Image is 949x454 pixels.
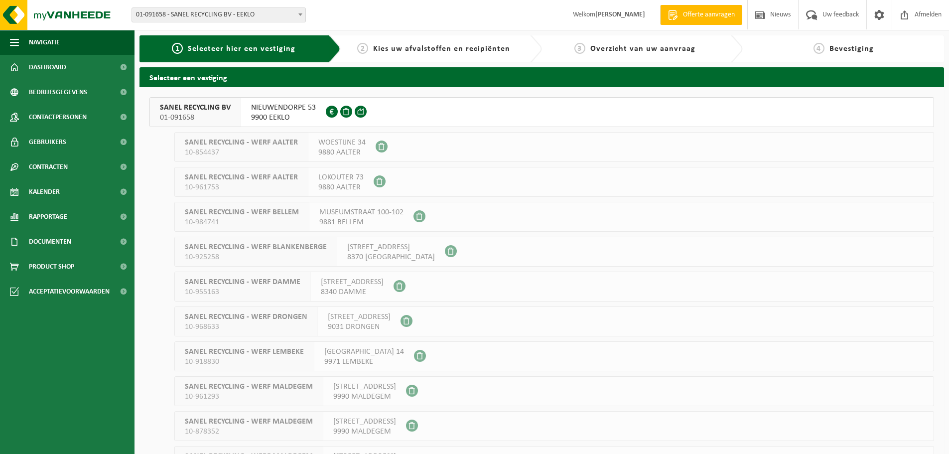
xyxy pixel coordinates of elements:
[188,45,295,53] span: Selecteer hier een vestiging
[132,8,305,22] span: 01-091658 - SANEL RECYCLING BV - EEKLO
[318,138,366,148] span: WOESTIJNE 34
[829,45,874,53] span: Bevestiging
[160,103,231,113] span: SANEL RECYCLING BV
[29,130,66,154] span: Gebruikers
[185,172,298,182] span: SANEL RECYCLING - WERF AALTER
[29,254,74,279] span: Product Shop
[185,148,298,157] span: 10-854437
[29,55,66,80] span: Dashboard
[185,277,300,287] span: SANEL RECYCLING - WERF DAMME
[574,43,585,54] span: 3
[29,30,60,55] span: Navigatie
[318,148,366,157] span: 9880 AALTER
[185,347,304,357] span: SANEL RECYCLING - WERF LEMBEKE
[357,43,368,54] span: 2
[139,67,944,87] h2: Selecteer een vestiging
[132,7,306,22] span: 01-091658 - SANEL RECYCLING BV - EEKLO
[251,103,316,113] span: NIEUWENDORPE 53
[29,80,87,105] span: Bedrijfsgegevens
[185,392,313,402] span: 10-961293
[185,242,327,252] span: SANEL RECYCLING - WERF BLANKENBERGE
[185,312,307,322] span: SANEL RECYCLING - WERF DRONGEN
[347,242,435,252] span: [STREET_ADDRESS]
[29,179,60,204] span: Kalender
[333,417,396,427] span: [STREET_ADDRESS]
[251,113,316,123] span: 9900 EEKLO
[321,287,384,297] span: 8340 DAMME
[680,10,737,20] span: Offerte aanvragen
[185,217,299,227] span: 10-984741
[185,322,307,332] span: 10-968633
[185,382,313,392] span: SANEL RECYCLING - WERF MALDEGEM
[333,392,396,402] span: 9990 MALDEGEM
[160,113,231,123] span: 01-091658
[149,97,934,127] button: SANEL RECYCLING BV 01-091658 NIEUWENDORPE 539900 EEKLO
[29,154,68,179] span: Contracten
[172,43,183,54] span: 1
[185,287,300,297] span: 10-955163
[324,357,404,367] span: 9971 LEMBEKE
[185,252,327,262] span: 10-925258
[333,382,396,392] span: [STREET_ADDRESS]
[595,11,645,18] strong: [PERSON_NAME]
[660,5,742,25] a: Offerte aanvragen
[321,277,384,287] span: [STREET_ADDRESS]
[328,322,391,332] span: 9031 DRONGEN
[813,43,824,54] span: 4
[185,138,298,148] span: SANEL RECYCLING - WERF AALTER
[347,252,435,262] span: 8370 [GEOGRAPHIC_DATA]
[185,207,299,217] span: SANEL RECYCLING - WERF BELLEM
[319,217,404,227] span: 9881 BELLEM
[328,312,391,322] span: [STREET_ADDRESS]
[29,279,110,304] span: Acceptatievoorwaarden
[333,427,396,437] span: 9990 MALDEGEM
[318,182,364,192] span: 9880 AALTER
[324,347,404,357] span: [GEOGRAPHIC_DATA] 14
[185,417,313,427] span: SANEL RECYCLING - WERF MALDEGEM
[29,204,67,229] span: Rapportage
[318,172,364,182] span: LOKOUTER 73
[590,45,695,53] span: Overzicht van uw aanvraag
[29,229,71,254] span: Documenten
[185,357,304,367] span: 10-918830
[319,207,404,217] span: MUSEUMSTRAAT 100-102
[185,182,298,192] span: 10-961753
[373,45,510,53] span: Kies uw afvalstoffen en recipiënten
[185,427,313,437] span: 10-878352
[29,105,87,130] span: Contactpersonen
